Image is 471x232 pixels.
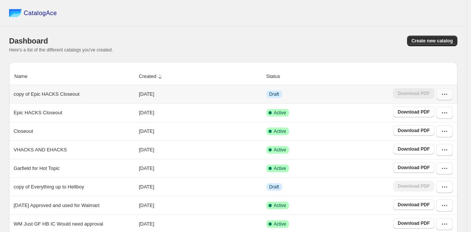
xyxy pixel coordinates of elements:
span: Dashboard [9,37,48,45]
td: [DATE] [137,178,264,196]
button: Created [138,69,165,84]
span: Download PDF [398,220,430,226]
p: WM Just GF HB IC Would need approval [14,220,103,228]
span: Active [274,202,286,209]
a: Download PDF [393,125,434,136]
span: Download PDF [398,128,430,134]
td: [DATE] [137,140,264,159]
p: VHACKS AND EHACKS [14,146,67,154]
span: Draft [269,91,279,97]
a: Download PDF [393,218,434,229]
span: Create new catalog [412,38,453,44]
a: Download PDF [393,107,434,117]
span: Here's a list of the different catalogs you've created. [9,47,113,53]
span: Active [274,128,286,134]
p: copy of Epic HACKS Closeout [14,90,79,98]
a: Download PDF [393,162,434,173]
span: Download PDF [398,165,430,171]
td: [DATE] [137,85,264,103]
span: Draft [269,184,279,190]
span: Download PDF [398,146,430,152]
img: catalog ace [9,9,22,17]
span: Active [274,147,286,153]
span: Active [274,221,286,227]
span: Download PDF [398,109,430,115]
a: Download PDF [393,199,434,210]
button: Name [13,69,36,84]
td: [DATE] [137,159,264,178]
span: Active [274,165,286,171]
p: Garfield for Hot Topic [14,165,60,172]
button: Status [265,69,289,84]
p: copy of Everything up to Hellboy [14,183,84,191]
td: [DATE] [137,103,264,122]
p: [DATE] Approved and used for Walmart [14,202,99,209]
a: Download PDF [393,144,434,154]
span: Active [274,110,286,116]
td: [DATE] [137,122,264,140]
button: Create new catalog [407,36,457,46]
p: Closeout [14,128,33,135]
span: CatalogAce [24,9,57,17]
td: [DATE] [137,196,264,215]
span: Download PDF [398,202,430,208]
p: Epic HACKS Closeout [14,109,62,117]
